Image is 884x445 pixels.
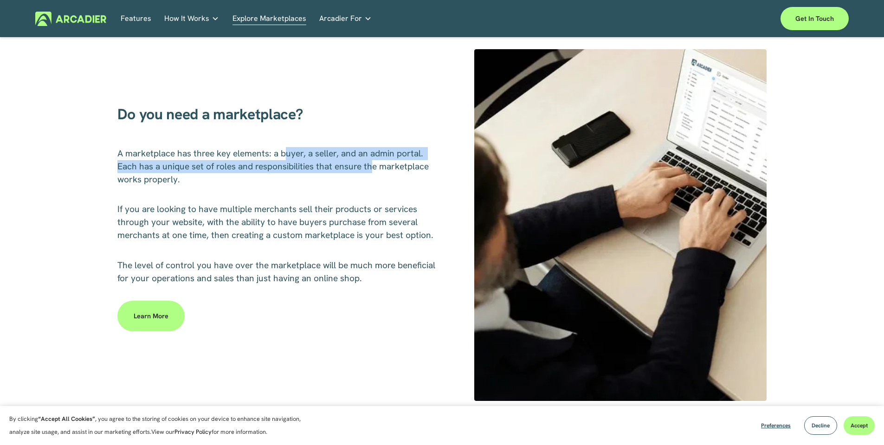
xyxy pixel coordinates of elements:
[117,259,438,284] span: The level of control you have over the marketplace will be much more beneficial for your operatio...
[761,422,791,429] span: Preferences
[121,12,151,26] a: Features
[174,428,212,436] a: Privacy Policy
[319,12,362,25] span: Arcadier For
[35,12,106,26] img: Arcadier
[117,301,185,331] a: Learn more
[812,422,830,429] span: Decline
[232,12,306,26] a: Explore Marketplaces
[117,104,303,124] span: Do you need a marketplace?
[117,148,431,185] span: A marketplace has three key elements: a buyer, a seller, and an admin portal. Each has a unique s...
[9,413,311,439] p: By clicking , you agree to the storing of cookies on your device to enhance site navigation, anal...
[319,12,372,26] a: folder dropdown
[781,7,849,30] a: Get in touch
[117,203,433,241] span: If you are looking to have multiple merchants sell their products or services through your websit...
[804,416,837,435] button: Decline
[164,12,219,26] a: folder dropdown
[38,415,95,423] strong: “Accept All Cookies”
[838,400,884,445] iframe: Chat Widget
[164,12,209,25] span: How It Works
[754,416,798,435] button: Preferences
